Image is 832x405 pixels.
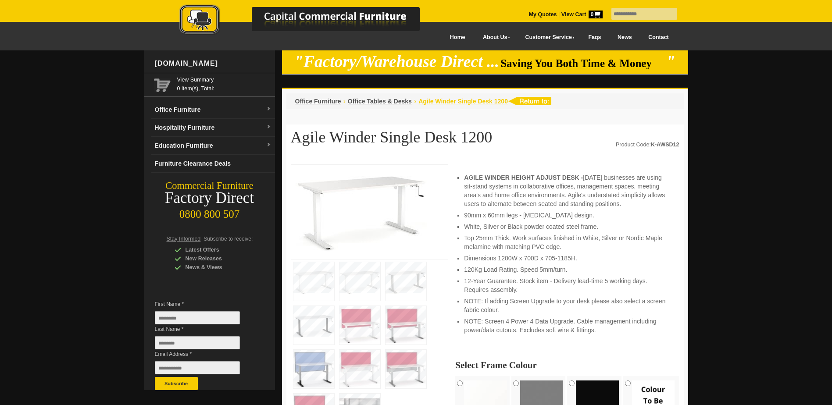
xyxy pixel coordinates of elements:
li: › [343,97,346,106]
a: View Cart0 [560,11,602,18]
h2: Select Frame Colour [455,361,679,369]
div: New Releases [175,254,258,263]
li: 120Kg Load Rating. Speed 5mm/turn. [464,265,670,274]
span: 0 item(s), Total: [177,75,271,92]
strong: View Cart [561,11,603,18]
input: Email Address * [155,361,240,374]
span: First Name * [155,300,253,309]
a: Education Furnituredropdown [151,137,275,155]
a: Customer Service [515,28,580,47]
em: "Factory/Warehouse Direct ... [294,53,499,71]
span: Saving You Both Time & Money [500,57,665,69]
strong: AGILE WINDER HEIGHT ADJUST DESK - [464,174,583,181]
li: Dimensions 1200W x 700D x 705-1185H. [464,254,670,263]
a: Office Furnituredropdown [151,101,275,119]
span: Email Address * [155,350,253,359]
input: First Name * [155,311,240,324]
span: Subscribe to receive: [204,236,253,242]
a: Capital Commercial Furniture Logo [155,4,462,39]
a: About Us [473,28,515,47]
a: View Summary [177,75,271,84]
img: return to [508,97,551,105]
span: 0 [589,11,603,18]
div: Commercial Furniture [144,180,275,192]
div: Factory Direct [144,192,275,204]
img: Capital Commercial Furniture Logo [155,4,462,36]
li: Top 25mm Thick. Work surfaces finished in White, Silver or Nordic Maple melamine with matching PV... [464,234,670,251]
img: dropdown [266,142,271,148]
li: 12-Year Guarantee. Stock item - Delivery lead-time 5 working days. Requires assembly. [464,277,670,294]
li: › [414,97,416,106]
strong: K-AWSD12 [651,142,679,148]
img: Agile Winder Single Desk 1200 [296,169,427,252]
div: 0800 800 507 [144,204,275,220]
a: My Quotes [529,11,557,18]
button: Subscribe [155,377,198,390]
img: dropdown [266,124,271,130]
a: Office Tables & Desks [348,98,412,105]
a: Furniture Clearance Deals [151,155,275,173]
span: Last Name * [155,325,253,334]
a: Contact [640,28,677,47]
em: " [666,53,675,71]
a: Hospitality Furnituredropdown [151,119,275,137]
h1: Agile Winder Single Desk 1200 [291,129,679,151]
a: Agile Winder Single Desk 1200 [418,98,508,105]
li: NOTE: Screen 4 Power 4 Data Upgrade. Cable management including power/data cutouts. Excludes soft... [464,317,670,343]
li: 90mm x 60mm legs - [MEDICAL_DATA] design. [464,211,670,220]
div: [DOMAIN_NAME] [151,50,275,77]
li: NOTE: If adding Screen Upgrade to your desk please also select a screen fabric colour. [464,297,670,314]
a: News [609,28,640,47]
a: Faqs [580,28,610,47]
div: News & Views [175,263,258,272]
input: Last Name * [155,336,240,349]
div: Product Code: [616,140,679,149]
li: White, Silver or Black powder coated steel frame. [464,222,670,231]
span: Stay Informed [167,236,201,242]
li: [DATE] businesses are using sit-stand systems in collaborative offices, management spaces, meetin... [464,173,670,208]
img: dropdown [266,107,271,112]
div: Latest Offers [175,245,258,254]
a: Office Furniture [295,98,341,105]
